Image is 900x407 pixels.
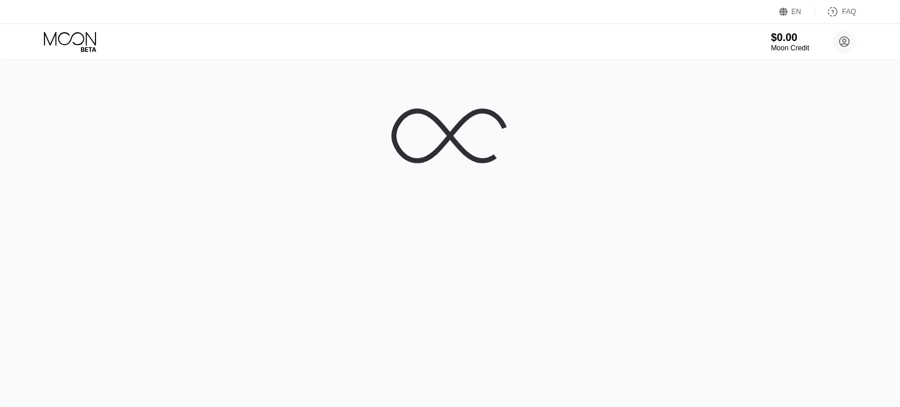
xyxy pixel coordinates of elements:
[771,32,809,44] div: $0.00
[792,8,802,16] div: EN
[779,6,815,18] div: EN
[842,8,856,16] div: FAQ
[771,44,809,52] div: Moon Credit
[771,32,809,52] div: $0.00Moon Credit
[815,6,856,18] div: FAQ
